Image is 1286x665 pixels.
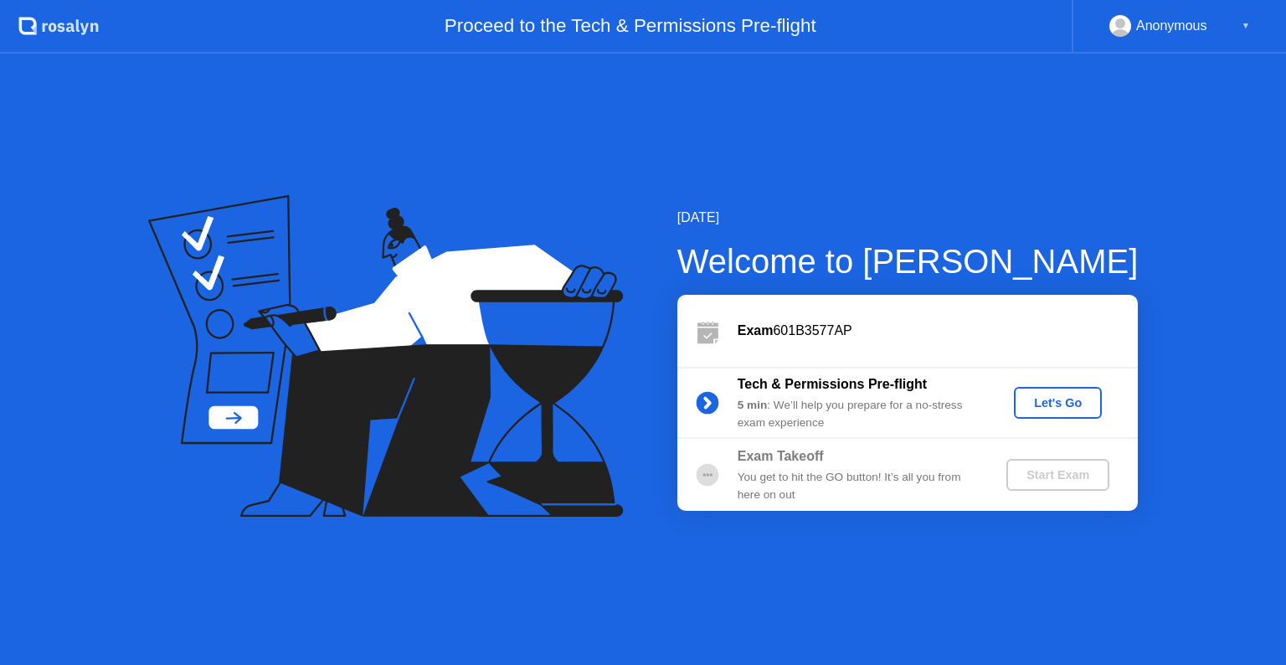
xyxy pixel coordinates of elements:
div: 601B3577AP [738,321,1138,341]
button: Let's Go [1014,387,1102,419]
div: You get to hit the GO button! It’s all you from here on out [738,469,979,503]
b: Exam Takeoff [738,449,824,463]
div: ▼ [1242,15,1250,37]
div: Let's Go [1021,396,1095,410]
b: 5 min [738,399,768,411]
div: Welcome to [PERSON_NAME] [677,236,1139,286]
div: : We’ll help you prepare for a no-stress exam experience [738,397,979,431]
div: [DATE] [677,208,1139,228]
div: Anonymous [1136,15,1207,37]
b: Exam [738,323,774,338]
button: Start Exam [1006,459,1109,491]
b: Tech & Permissions Pre-flight [738,377,927,391]
div: Start Exam [1013,468,1103,482]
